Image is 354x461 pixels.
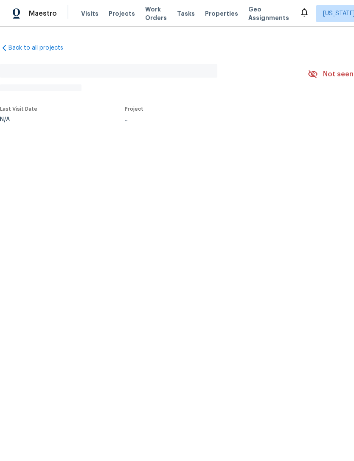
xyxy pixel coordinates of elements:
span: Work Orders [145,5,167,22]
div: ... [125,117,288,123]
span: Maestro [29,9,57,18]
span: Project [125,106,143,112]
span: Tasks [177,11,195,17]
span: Properties [205,9,238,18]
span: Visits [81,9,98,18]
span: Projects [109,9,135,18]
span: Geo Assignments [248,5,289,22]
